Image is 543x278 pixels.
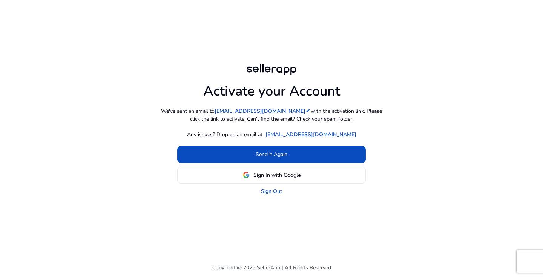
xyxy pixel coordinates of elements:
span: Send it Again [256,150,287,158]
span: Sign In with Google [253,171,301,179]
a: Sign Out [261,187,282,195]
a: [EMAIL_ADDRESS][DOMAIN_NAME] [215,107,311,115]
mat-icon: edit [305,108,311,113]
button: Send it Again [177,146,366,163]
p: We've sent an email to with the activation link. Please click the link to activate. Can't find th... [158,107,385,123]
h1: Activate your Account [203,77,340,99]
button: Sign In with Google [177,167,366,184]
a: [EMAIL_ADDRESS][DOMAIN_NAME] [265,131,356,138]
p: Any issues? Drop us an email at [187,131,262,138]
img: google-logo.svg [243,172,250,178]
